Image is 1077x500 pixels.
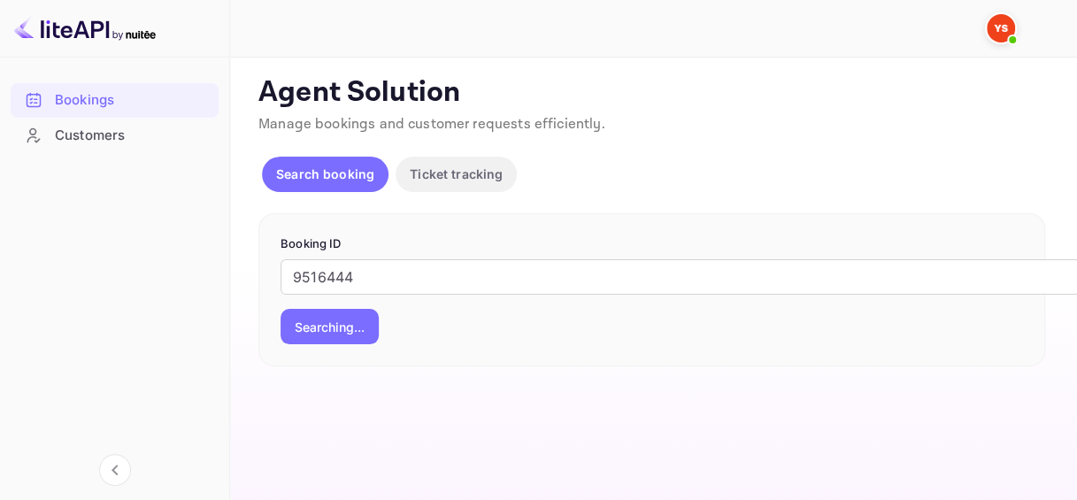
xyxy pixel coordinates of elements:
[99,454,131,486] button: Collapse navigation
[11,119,219,153] div: Customers
[281,309,379,344] button: Searching...
[258,75,1045,111] p: Agent Solution
[276,165,374,183] p: Search booking
[281,235,1023,253] p: Booking ID
[14,14,156,42] img: LiteAPI logo
[55,90,210,111] div: Bookings
[987,14,1015,42] img: Yandex Support
[258,115,605,134] span: Manage bookings and customer requests efficiently.
[11,83,219,116] a: Bookings
[55,126,210,146] div: Customers
[11,119,219,151] a: Customers
[410,165,503,183] p: Ticket tracking
[11,83,219,118] div: Bookings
